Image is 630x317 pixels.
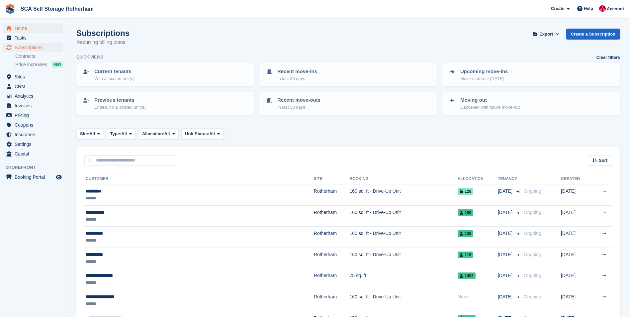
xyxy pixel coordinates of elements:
span: Create [551,5,564,12]
span: [DATE] [498,251,514,258]
span: Ongoing [524,294,541,299]
span: Price increases [15,61,47,68]
p: Recent move-outs [277,96,320,104]
td: Rotherham [314,184,350,206]
th: Booking [350,174,458,184]
button: Export [532,29,561,40]
td: 160 sq. ft - Drive-Up Unit [350,205,458,227]
td: Rotherham [314,205,350,227]
span: Insurance [15,130,54,139]
p: In last 30 days [277,75,317,82]
td: [DATE] [561,184,590,206]
span: Storefront [6,164,66,171]
span: Pricing [15,111,54,120]
a: Moving out Cancelled with future move-out [443,92,619,114]
span: Sort [599,157,607,164]
th: Allocation [458,174,498,184]
a: menu [3,82,63,91]
p: Current tenants [94,68,135,75]
span: All [89,131,95,137]
span: Sites [15,72,54,81]
a: Price increases NEW [15,61,63,68]
p: Upcoming move-ins [460,68,508,75]
th: Customer [84,174,314,184]
span: Invoices [15,101,54,110]
span: 128 [458,188,473,195]
span: [DATE] [498,293,514,300]
p: Cancelled with future move-out [460,104,520,111]
td: [DATE] [561,227,590,248]
span: Type: [110,131,122,137]
span: Site: [80,131,89,137]
td: [DATE] [561,290,590,311]
a: Previous tenants Ended, no allocated unit(s) [77,92,253,114]
a: Contracts [15,53,63,59]
span: 1402 [458,272,476,279]
span: Export [539,31,553,38]
a: menu [3,24,63,33]
h1: Subscriptions [76,29,130,38]
a: menu [3,43,63,52]
a: Create a Subscription [566,29,620,40]
a: SCA Self Storage Rotherham [18,3,96,14]
img: stora-icon-8386f47178a22dfd0bd8f6a31ec36ba5ce8667c1dd55bd0f319d3a0aa187defe.svg [5,4,15,14]
span: Help [584,5,593,12]
a: menu [3,120,63,130]
a: menu [3,33,63,43]
td: 160 sq. ft - Drive-Up Unit [350,227,458,248]
td: Rotherham [314,269,350,290]
span: Home [15,24,54,33]
p: Previous tenants [94,96,146,104]
span: All [209,131,215,137]
a: Upcoming move-ins Move-in date > [DATE] [443,64,619,86]
span: Ongoing [524,252,541,257]
td: Rotherham [314,290,350,311]
p: Recent move-ins [277,68,317,75]
span: Analytics [15,91,54,101]
span: 106 [458,209,473,216]
td: [DATE] [561,248,590,269]
span: Settings [15,140,54,149]
th: Tenancy [498,174,521,184]
button: Unit Status: All [181,128,224,139]
td: [DATE] [561,205,590,227]
th: Site [314,174,350,184]
a: Preview store [55,173,63,181]
p: Moving out [460,96,520,104]
span: All [164,131,170,137]
th: Created [561,174,590,184]
span: Booking Portal [15,172,54,182]
p: In last 30 days [277,104,320,111]
span: [DATE] [498,209,514,216]
span: Allocation: [142,131,164,137]
a: menu [3,72,63,81]
button: Type: All [107,128,136,139]
a: menu [3,91,63,101]
span: 116 [458,252,473,258]
td: 160 sq. ft - Drive-Up Unit [350,248,458,269]
span: [DATE] [498,230,514,237]
span: Coupons [15,120,54,130]
a: Clear filters [596,54,620,61]
td: Rotherham [314,227,350,248]
span: All [121,131,127,137]
span: [DATE] [498,188,514,195]
a: menu [3,140,63,149]
td: 75 sq. ft [350,269,458,290]
span: [DATE] [498,272,514,279]
a: Recent move-ins In last 30 days [260,64,436,86]
td: 160 sq. ft - Drive-Up Unit [350,184,458,206]
div: None [458,293,498,300]
span: Account [607,6,624,12]
span: CRM [15,82,54,91]
p: Recurring billing plans [76,39,130,46]
td: 160 sq. ft - Drive-Up Unit [350,290,458,311]
a: Current tenants With allocated unit(s) [77,64,253,86]
a: menu [3,101,63,110]
button: Site: All [76,128,104,139]
h6: Quick views [76,54,103,60]
a: menu [3,130,63,139]
span: Tasks [15,33,54,43]
span: Ongoing [524,188,541,194]
span: Ongoing [524,273,541,278]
